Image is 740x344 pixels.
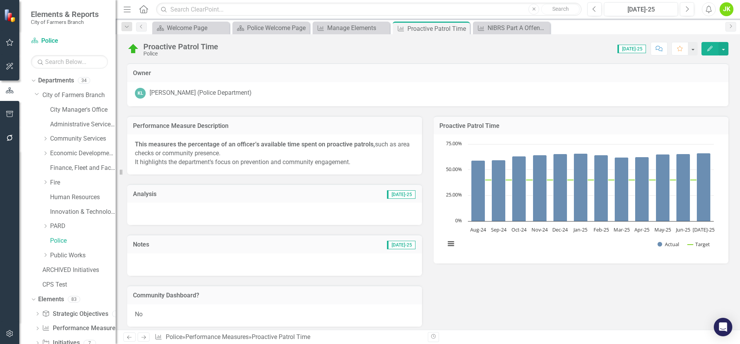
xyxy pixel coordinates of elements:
[31,55,108,69] input: Search Below...
[133,122,416,129] h3: Performance Measure Description
[615,158,629,222] path: Mar-25, 62.18. Actual.
[533,155,547,222] path: Nov-24, 64.5. Actual.
[720,2,733,16] button: JK
[135,88,146,99] div: KL
[488,23,548,33] div: NIBRS Part A Offenses Per 1,000 Residents
[42,310,108,319] a: Strategic Objectives
[31,37,108,45] a: Police
[50,178,116,187] a: Fire
[552,226,568,233] text: Dec-24
[594,155,608,222] path: Feb-25, 64.5. Actual.
[574,154,588,222] path: Jan-25, 65.9. Actual.
[552,6,569,12] span: Search
[654,226,671,233] text: May-25
[594,226,609,233] text: Feb-25
[441,140,721,256] div: Chart. Highcharts interactive chart.
[634,226,649,233] text: Apr-25
[50,164,116,173] a: Finance, Fleet and Facilities
[471,153,711,222] g: Actual, series 1 of 2. Bar series with 12 bars.
[38,76,74,85] a: Departments
[127,43,140,55] img: On Target
[50,208,116,216] a: Innovation & Technology
[688,241,710,248] button: Show Target
[133,70,723,77] h3: Owner
[512,156,526,222] path: Oct-24, 63.1. Actual.
[68,296,80,302] div: 83
[553,154,567,222] path: Dec-24, 65.5. Actual.
[675,226,690,233] text: Jun-25
[133,292,416,299] h3: Community Dashboard?
[143,42,218,51] div: Proactive Patrol Time
[50,251,116,260] a: Public Works
[492,160,506,222] path: Sep-24, 59.6. Actual.
[676,154,690,222] path: Jun-25, 65.5. Actual.
[167,23,227,33] div: Welcome Page
[38,295,64,304] a: Elements
[155,333,422,342] div: » »
[455,217,462,224] text: 0%
[78,77,90,84] div: 34
[50,149,116,158] a: Economic Development, Tourism & Planning
[156,3,582,16] input: Search ClearPoint...
[693,226,715,233] text: [DATE]-25
[491,226,507,233] text: Sep-24
[247,23,308,33] div: Police Welcome Page
[614,226,630,233] text: Mar-25
[234,23,308,33] a: Police Welcome Page
[387,241,415,249] span: [DATE]-25
[135,140,414,167] p: such as area checks or community presence. It highlights the department’s focus on prevention and...
[607,5,675,14] div: [DATE]-25
[387,190,415,199] span: [DATE]-25
[50,193,116,202] a: Human Resources
[185,333,249,341] a: Performance Measures
[31,10,99,19] span: Elements & Reports
[407,24,468,34] div: Proactive Patrol Time
[50,237,116,245] a: Police
[154,23,227,33] a: Welcome Page
[635,157,649,222] path: Apr-25, 62.6. Actual.
[166,333,182,341] a: Police
[446,140,462,147] text: 75.00%
[446,238,456,249] button: View chart menu, Chart
[511,226,527,233] text: Oct-24
[446,166,462,173] text: 50.00%
[135,141,375,148] strong: This measures the percentage of an officer’s available time spent on proactive patrols,
[531,226,548,233] text: Nov-24
[31,19,99,25] small: City of Farmers Branch
[112,310,124,317] div: 4
[133,241,234,248] h3: Notes
[50,134,116,143] a: Community Services
[471,161,485,222] path: Aug-24, 59.2. Actual.
[714,318,732,336] div: Open Intercom Messenger
[656,154,670,222] path: May-25, 65.07. Actual.
[42,324,118,333] a: Performance Measures
[42,266,116,275] a: ARCHIVED Initiatives
[327,23,388,33] div: Manage Elements
[617,45,646,53] span: [DATE]-25
[541,4,580,15] button: Search
[441,140,718,256] svg: Interactive chart
[50,120,116,129] a: Administrative Services & Communications
[42,280,116,289] a: CPS Test
[604,2,678,16] button: [DATE]-25
[470,226,486,233] text: Aug-24
[314,23,388,33] a: Manage Elements
[143,51,218,57] div: Police
[133,191,259,198] h3: Analysis
[150,89,252,97] div: [PERSON_NAME] (Police Department)
[42,91,116,100] a: City of Farmers Branch
[135,310,143,318] span: No
[697,153,711,222] path: Jul-25, 66.3. Actual.
[4,9,17,22] img: ClearPoint Strategy
[439,122,723,129] h3: Proactive Patrol Time
[658,241,679,248] button: Show Actual
[573,226,587,233] text: Jan-25
[252,333,310,341] div: Proactive Patrol Time
[50,222,116,231] a: PARD
[50,106,116,114] a: City Manager's Office
[446,191,462,198] text: 25.00%
[475,23,548,33] a: NIBRS Part A Offenses Per 1,000 Residents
